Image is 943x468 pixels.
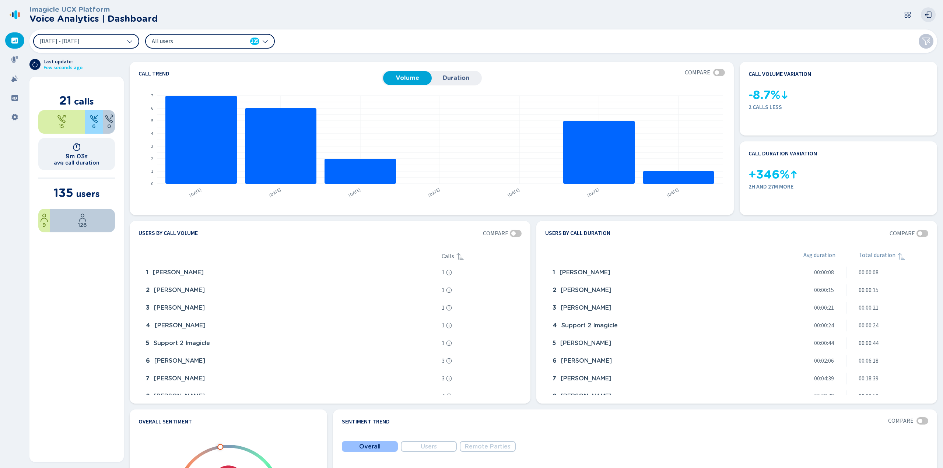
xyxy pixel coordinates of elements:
span: 1 [553,269,555,276]
span: Compare [685,69,710,76]
span: 4 [146,322,150,329]
span: 0 [107,123,111,129]
div: Abdullah Qasem [550,389,763,404]
span: 00:00:21 [814,305,834,311]
button: Clear filters [919,34,933,49]
text: 0 [151,181,153,187]
div: 71.43% [38,110,85,134]
text: [DATE] [427,187,441,198]
span: Avg duration [803,252,835,261]
span: [PERSON_NAME] [153,269,204,276]
span: [DATE] - [DATE] [40,38,80,44]
span: 3 [442,358,445,364]
span: [PERSON_NAME] [561,375,611,382]
span: [PERSON_NAME] [560,269,610,276]
span: 5 [146,340,149,346]
h1: 9m 03s [66,153,88,160]
div: Recordings [5,52,24,68]
button: [DATE] - [DATE] [33,34,139,49]
span: [PERSON_NAME] [561,393,611,400]
svg: kpi-up [789,170,798,179]
text: [DATE] [586,187,600,198]
span: [PERSON_NAME] [154,305,205,311]
span: [PERSON_NAME] [154,375,205,382]
span: Total duration [859,252,895,261]
div: 0% [103,110,115,134]
svg: info-circle [446,393,452,399]
span: 7 [146,375,150,382]
span: 8 [553,393,556,400]
span: 4 [553,322,557,329]
div: Ettore Damiani [550,265,763,280]
svg: info-circle [446,323,452,328]
svg: info-circle [446,340,452,346]
svg: groups-filled [11,94,18,102]
div: Groups [5,90,24,106]
h2: Voice Analytics | Dashboard [29,14,158,24]
span: 2 calls less [749,104,928,110]
svg: dashboard-filled [11,37,18,44]
span: calls [74,96,94,107]
svg: sortAscending [897,252,906,261]
span: 135 [54,186,73,200]
span: 3 [442,375,445,382]
h4: Call trend [139,71,382,77]
text: 4 [151,130,153,137]
span: Users [421,443,437,450]
span: Few seconds ago [43,65,83,71]
span: 126 [78,222,87,228]
span: 00:00:44 [859,340,879,346]
span: 6 [92,123,96,129]
svg: sortAscending [456,252,465,261]
div: Michael Eprinchard [143,353,439,368]
div: Omar Radwan [550,353,763,368]
span: 00:00:44 [814,340,834,346]
div: Ahmad Alkhalili [143,265,439,280]
span: -8.7% [749,88,780,102]
h4: Call duration variation [749,150,817,157]
h4: Call volume variation [749,71,811,77]
span: 21 [59,93,71,108]
div: 6.67% [38,209,50,232]
span: Compare [888,418,914,424]
div: Ettore Damiani [143,300,439,315]
div: Andrea Sonnino [550,283,763,298]
div: Support 2 Imagicle [550,318,763,333]
span: 00:04:39 [814,375,834,382]
div: Riccardo Rolfo [550,300,763,315]
span: 5 [553,340,556,346]
svg: alarm-filled [11,75,18,82]
span: +346% [749,168,789,182]
text: 2 [151,156,153,162]
span: 1 [442,287,445,293]
span: [PERSON_NAME] [155,322,206,329]
span: 1 [442,305,445,311]
span: [PERSON_NAME] [154,393,205,400]
span: 1 [442,269,445,276]
span: 00:00:24 [859,322,879,329]
span: 3 [553,305,556,311]
span: 00:00:24 [814,322,834,329]
div: Alarms [5,71,24,87]
div: Support 2 Imagicle [143,336,439,351]
svg: user-profile [40,213,49,222]
svg: telephone-outbound [57,115,66,123]
span: 00:00:15 [814,287,834,293]
div: Ahmad Alkhalili [550,336,763,351]
div: Sorted ascending, click to sort descending [456,252,465,261]
svg: box-arrow-left [925,11,932,18]
button: Volume [383,71,432,85]
text: 7 [151,93,153,99]
svg: telephone-inbound [90,115,98,123]
text: [DATE] [506,187,521,198]
span: 9 [42,222,46,228]
svg: info-circle [446,270,452,275]
svg: info-circle [446,358,452,364]
span: Overall [359,443,381,450]
svg: unknown-call [105,115,113,123]
span: [PERSON_NAME] [561,287,611,293]
span: 00:00:21 [859,305,879,311]
text: [DATE] [347,187,362,198]
h4: Sentiment Trend [342,418,390,425]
